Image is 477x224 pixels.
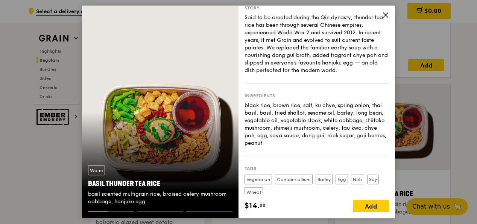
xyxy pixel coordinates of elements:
label: Wheat [245,187,263,197]
div: Add [353,200,389,212]
label: Soy [367,175,379,184]
div: Tags [245,166,389,172]
div: Said to be created during the Qin dynasty, thunder tea rice has been through several Chinese empi... [245,14,389,74]
div: Basil Thunder Tea Rice [88,178,232,189]
div: Warm [88,166,105,175]
span: $14. [245,200,260,212]
div: Ingredients [245,93,389,99]
label: Contains allium [275,175,313,184]
label: Egg [336,175,348,184]
div: Story [245,5,389,11]
label: Nuts [351,175,364,184]
label: Vegetarian [245,175,272,184]
span: 00 [260,202,266,208]
div: black rice, brown rice, salt, ku chye, spring onion, thai basil, basil, fried shallot, sesame oil... [245,102,389,147]
div: basil scented multigrain rice, braised celery mushroom cabbage, hanjuku egg [88,190,232,206]
label: Barley [316,175,333,184]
